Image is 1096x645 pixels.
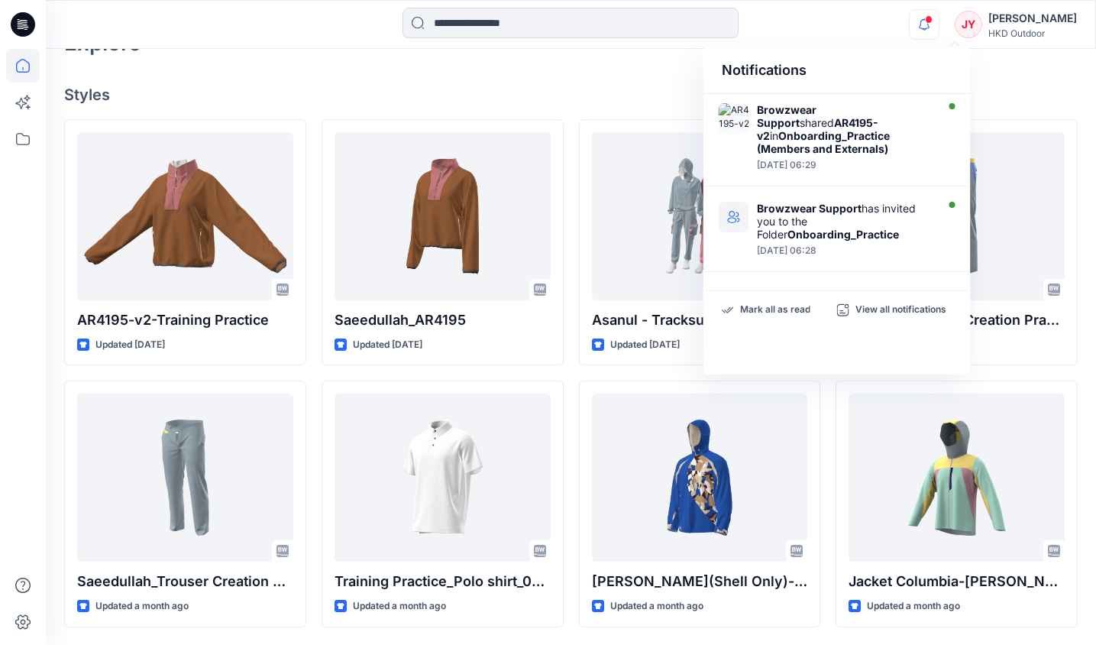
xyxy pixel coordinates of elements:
p: [PERSON_NAME](Shell Only)-v2-23July [592,571,808,592]
p: Updated a month ago [95,598,189,614]
a: Training Practice_Polo shirt_001-23July [335,394,551,562]
div: shared in [757,103,933,155]
p: Jacket Columbia-[PERSON_NAME] [849,571,1065,592]
div: [PERSON_NAME] [988,9,1077,28]
strong: Onboarding_Practice (Members and Externals) [757,129,890,155]
p: Updated a month ago [353,598,446,614]
div: Tuesday, August 19, 2025 06:29 [757,160,933,170]
p: Saeedullah_Trouser Creation Practice [77,571,293,592]
a: Saeedullah Men's_Hard_Shell_Jacket(Shell Only)-v2-23July [592,394,808,562]
p: Updated [DATE] [353,337,422,353]
p: AR4195-v2-Training Practice [77,310,293,331]
p: Saeedullah_AR4195 [335,310,551,331]
div: JY [955,11,982,38]
img: Onboarding_Practice [719,202,749,232]
div: Tuesday, August 19, 2025 06:28 [757,245,933,256]
strong: Browzwear Support [757,202,862,215]
a: Saeedullah_Trouser Creation Practice [77,394,293,562]
a: AR4195-v2-Training Practice [77,132,293,300]
strong: Onboarding_Practice [787,228,899,241]
p: Updated [DATE] [610,337,680,353]
h4: Styles [64,86,1078,104]
div: HKD Outdoor [988,28,1077,39]
strong: Browzwear Support [757,103,816,129]
a: Asanul - Tracksuit [592,132,808,300]
strong: AR4195-v2 [757,116,878,142]
p: View all notifications [855,303,946,317]
p: Updated a month ago [610,598,703,614]
p: Mark all as read [740,303,810,317]
a: Jacket Columbia-Asanul Hoque [849,394,1065,562]
a: Saeedullah_AR4195 [335,132,551,300]
p: Updated [DATE] [95,337,165,353]
p: Training Practice_Polo shirt_001-23July [335,571,551,592]
p: Asanul - Tracksuit [592,310,808,331]
div: Notifications [703,47,971,94]
div: has invited you to the Folder [757,202,933,241]
p: Updated a month ago [867,598,960,614]
h2: Explore [64,31,141,55]
img: AR4195-v2 [719,103,749,134]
